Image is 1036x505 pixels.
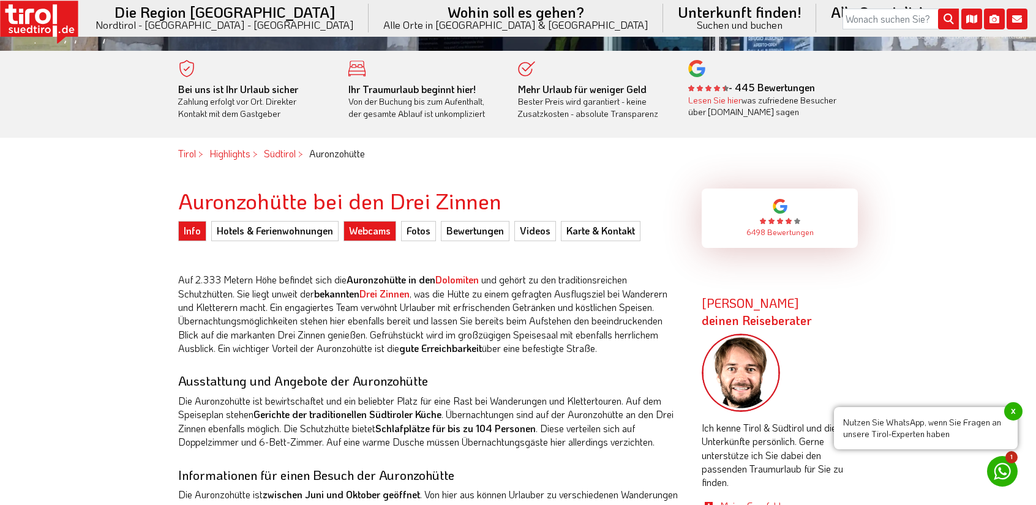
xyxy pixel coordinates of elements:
a: Highlights [209,147,250,160]
a: Tirol [178,147,196,160]
a: 6498 Bewertungen [746,227,814,237]
div: Von der Buchung bis zum Aufenthalt, der gesamte Ablauf ist unkompliziert [348,83,500,120]
a: Hotels & Ferienwohnungen [211,221,339,241]
div: Zahlung erfolgt vor Ort. Direkter Kontakt mit dem Gastgeber [178,83,330,120]
p: Die Auronzohütte ist bewirtschaftet und ein beliebter Platz für eine Rast bei Wanderungen und Kle... [178,394,683,449]
strong: Schlafplätze für bis zu 104 Personen [375,422,536,435]
em: Auronzohütte [309,147,365,160]
strong: bekannten [314,287,410,300]
b: - 445 Bewertungen [688,81,815,94]
strong: gute Erreichbarkeit [399,342,482,354]
small: Alle Orte in [GEOGRAPHIC_DATA] & [GEOGRAPHIC_DATA] [383,20,648,30]
input: Wonach suchen Sie? [843,9,959,29]
span: 1 [1005,451,1018,463]
span: Nutzen Sie WhatsApp, wenn Sie Fragen an unsere Tirol-Experten haben [834,407,1018,449]
a: Karte & Kontakt [561,221,640,241]
small: Suchen und buchen [678,20,801,30]
img: google [773,199,787,214]
a: Südtirol [264,147,296,160]
a: Webcams [343,221,396,241]
a: Bewertungen [441,221,509,241]
a: Videos [514,221,556,241]
b: Mehr Urlaub für weniger Geld [518,83,647,95]
a: Info [178,221,206,241]
b: Ihr Traumurlaub beginnt hier! [348,83,476,95]
div: Bester Preis wird garantiert - keine Zusatzkosten - absolute Transparenz [518,83,670,120]
small: Nordtirol - [GEOGRAPHIC_DATA] - [GEOGRAPHIC_DATA] [96,20,354,30]
a: Lesen Sie hier [688,94,741,106]
span: x [1004,402,1023,421]
a: Drei Zinnen [359,287,410,300]
p: Auf 2.333 Metern Höhe befindet sich die und gehört zu den traditionsreichen Schutzhütten. Sie lie... [178,273,683,355]
strong: [PERSON_NAME] [702,295,812,328]
h2: Auronzohütte bei den Drei Zinnen [178,189,683,213]
a: 1 Nutzen Sie WhatsApp, wenn Sie Fragen an unsere Tirol-Experten habenx [987,456,1018,487]
strong: zwischen Juni und Oktober geöffnet [263,488,420,501]
strong: Auronzohütte in den [347,273,481,286]
span: deinen Reiseberater [702,312,812,328]
i: Karte öffnen [961,9,982,29]
h3: Informationen für einen Besuch der Auronzohütte [178,468,683,482]
img: google [688,60,705,77]
a: Dolomiten [435,273,479,286]
i: Fotogalerie [984,9,1005,29]
a: Fotos [401,221,436,241]
strong: Gerichte der traditionellen Südtiroler Küche [253,408,441,421]
div: was zufriedene Besucher über [DOMAIN_NAME] sagen [688,94,840,118]
img: frag-markus.png [702,334,780,412]
b: Bei uns ist Ihr Urlaub sicher [178,83,298,95]
i: Kontakt [1007,9,1027,29]
h3: Ausstattung und Angebote der Auronzohütte [178,373,683,387]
